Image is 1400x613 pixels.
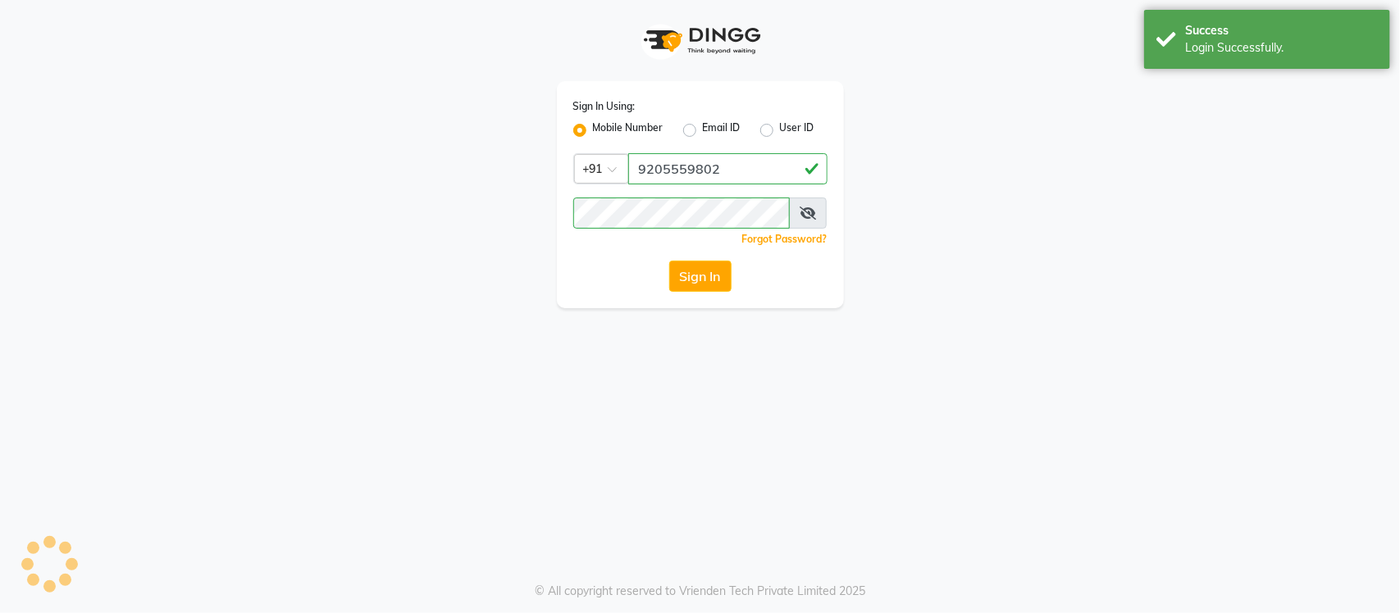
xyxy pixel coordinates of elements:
label: User ID [780,120,814,140]
label: Sign In Using: [573,99,636,114]
label: Mobile Number [593,120,664,140]
img: logo1.svg [635,16,766,65]
input: Username [573,198,790,229]
a: Forgot Password? [742,233,828,245]
div: Login Successfully. [1185,39,1378,57]
input: Username [628,153,828,184]
button: Sign In [669,261,732,292]
div: Success [1185,22,1378,39]
label: Email ID [703,120,741,140]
